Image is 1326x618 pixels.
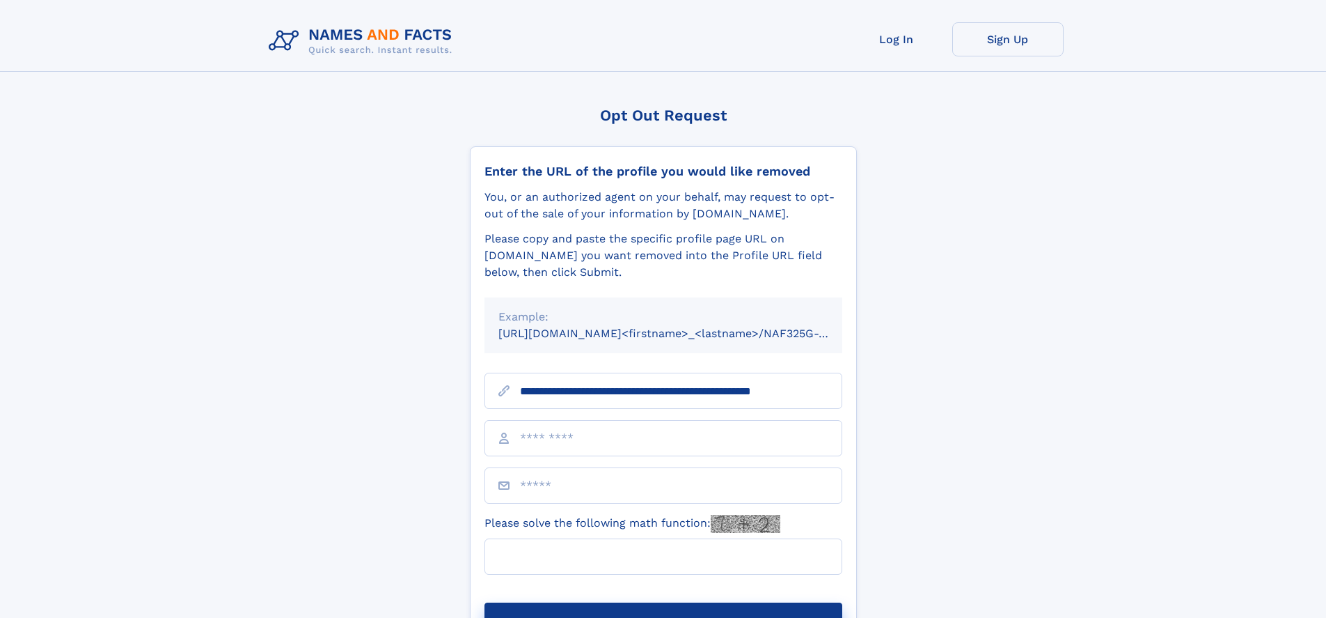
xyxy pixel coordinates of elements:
a: Log In [841,22,952,56]
small: [URL][DOMAIN_NAME]<firstname>_<lastname>/NAF325G-xxxxxxxx [498,327,869,340]
label: Please solve the following math function: [484,515,780,533]
div: Enter the URL of the profile you would like removed [484,164,842,179]
a: Sign Up [952,22,1064,56]
div: Please copy and paste the specific profile page URL on [DOMAIN_NAME] you want removed into the Pr... [484,231,842,281]
div: Opt Out Request [470,107,857,124]
img: Logo Names and Facts [263,22,464,60]
div: Example: [498,309,828,325]
div: You, or an authorized agent on your behalf, may request to opt-out of the sale of your informatio... [484,189,842,222]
